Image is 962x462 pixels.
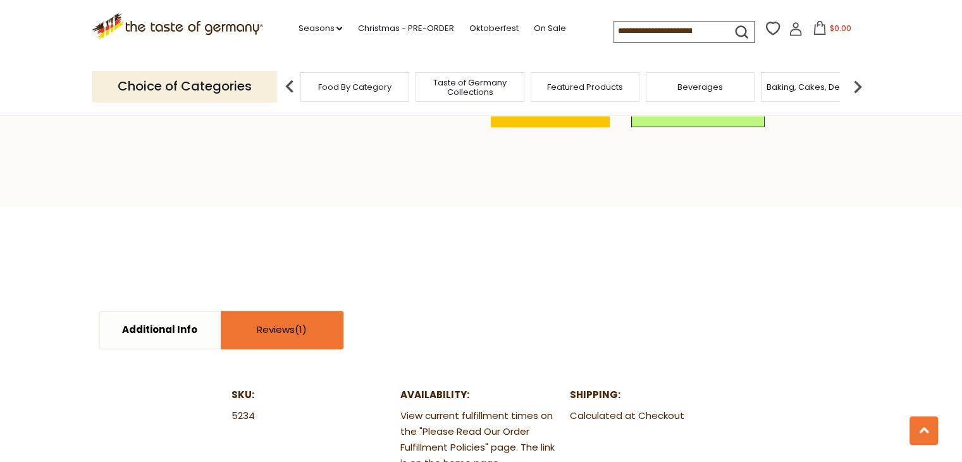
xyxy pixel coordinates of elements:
[231,408,392,424] dd: 5234
[570,408,731,424] dd: Calculated at Checkout
[533,22,565,35] a: On Sale
[845,74,870,99] img: next arrow
[829,23,851,34] span: $0.00
[277,74,302,99] img: previous arrow
[547,82,623,92] a: Featured Products
[570,387,731,403] dt: Shipping:
[419,78,521,97] a: Taste of Germany Collections
[805,21,859,40] button: $0.00
[92,71,277,102] p: Choice of Categories
[318,82,392,92] a: Food By Category
[677,82,723,92] a: Beverages
[231,387,392,403] dt: SKU:
[469,22,518,35] a: Oktoberfest
[357,22,453,35] a: Christmas - PRE-ORDER
[222,312,342,348] a: Reviews
[100,312,220,348] a: Additional Info
[400,387,561,403] dt: Availability:
[767,82,865,92] a: Baking, Cakes, Desserts
[298,22,342,35] a: Seasons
